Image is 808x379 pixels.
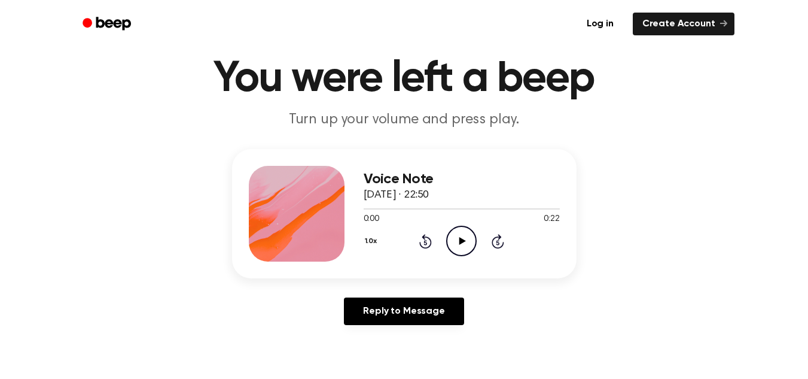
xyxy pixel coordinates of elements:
span: [DATE] · 22:50 [364,190,429,201]
button: 1.0x [364,231,382,251]
span: 0:22 [544,213,559,226]
p: Turn up your volume and press play. [175,110,634,130]
a: Log in [575,10,626,38]
span: 0:00 [364,213,379,226]
h1: You were left a beep [98,57,711,101]
a: Create Account [633,13,734,35]
a: Reply to Message [344,298,464,325]
a: Beep [74,13,142,36]
h3: Voice Note [364,171,560,187]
